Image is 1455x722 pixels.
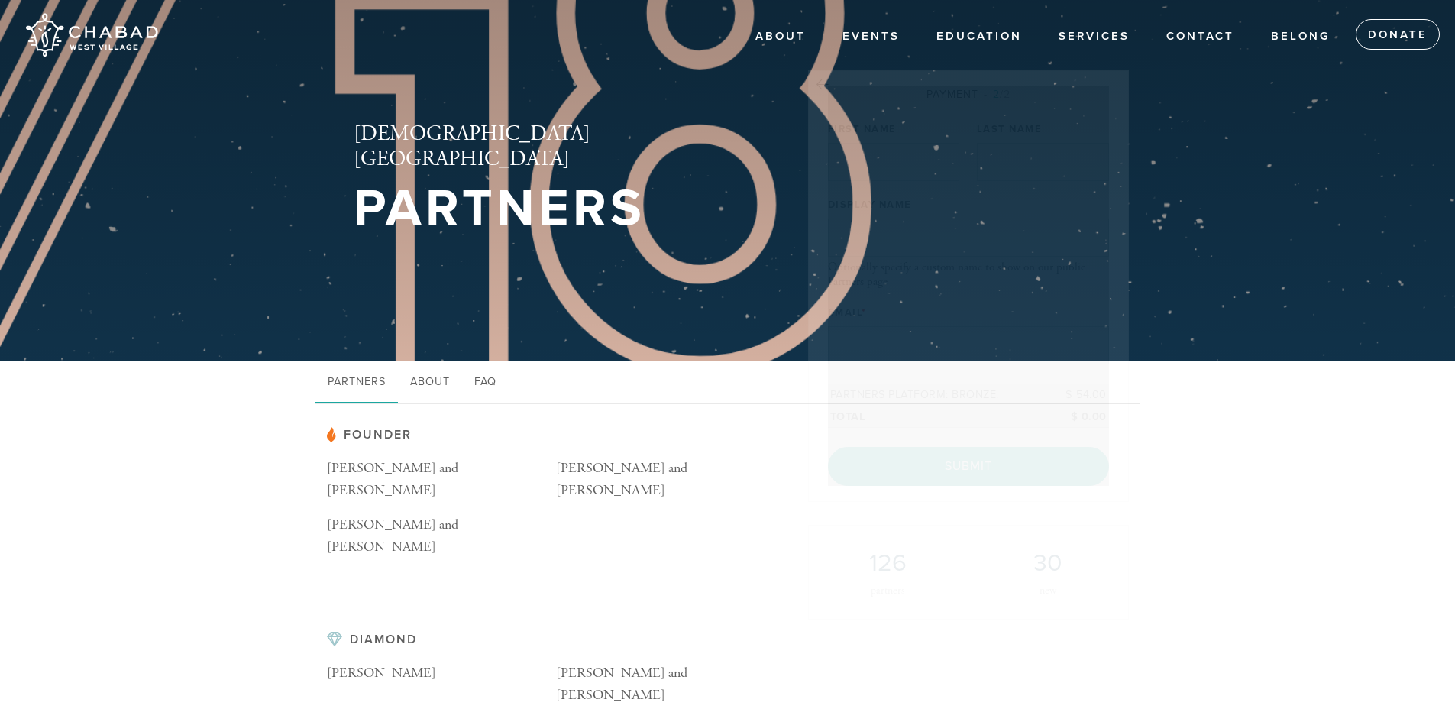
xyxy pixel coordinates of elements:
[831,22,911,51] a: Events
[1155,22,1246,51] a: Contact
[556,458,785,502] p: [PERSON_NAME] and [PERSON_NAME]
[327,427,336,442] img: pp-partner.svg
[315,361,398,404] a: Partners
[925,22,1033,51] a: EDUCATION
[327,632,785,647] h3: Diamond
[354,184,758,234] h1: Partners
[832,585,945,596] div: partners
[327,664,436,682] span: [PERSON_NAME]
[354,121,758,173] h2: [DEMOGRAPHIC_DATA][GEOGRAPHIC_DATA]
[327,458,556,502] p: [PERSON_NAME] and [PERSON_NAME]
[398,361,462,404] a: About
[1047,22,1141,51] a: Services
[327,427,785,442] h3: Founder
[1356,19,1440,50] a: Donate
[327,514,556,558] p: [PERSON_NAME] and [PERSON_NAME]
[832,549,945,578] h2: 126
[556,662,785,707] p: [PERSON_NAME] and [PERSON_NAME]
[462,361,509,404] a: FAQ
[991,549,1105,578] h2: 30
[744,22,817,51] a: About
[991,585,1105,596] div: new
[327,632,342,647] img: pp-diamond.svg
[1259,22,1342,51] a: Belong
[23,8,160,63] img: Chabad%20West%20Village.png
